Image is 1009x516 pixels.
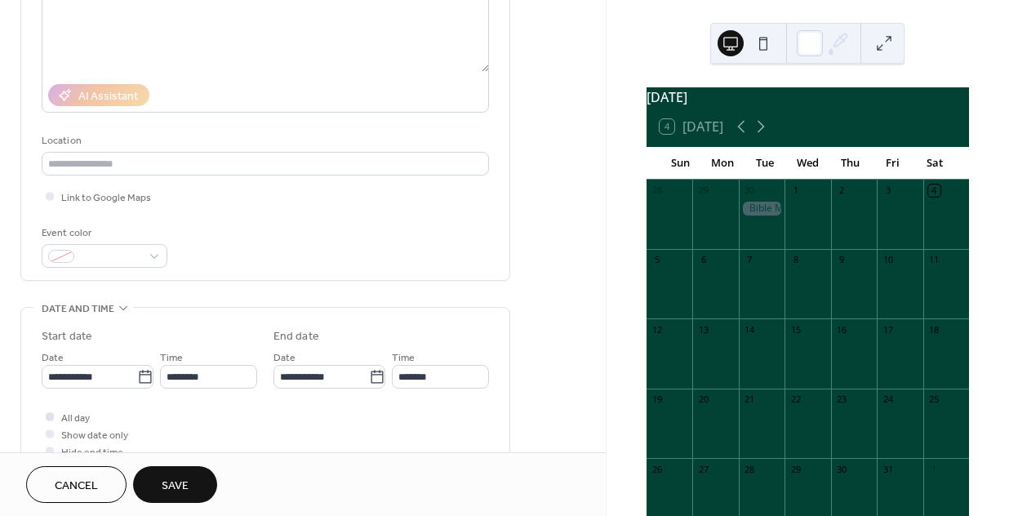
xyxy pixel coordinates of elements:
[702,147,745,180] div: Mon
[786,147,829,180] div: Wed
[651,463,664,475] div: 26
[882,463,894,475] div: 31
[61,189,151,207] span: Link to Google Maps
[61,444,123,461] span: Hide end time
[162,478,189,495] span: Save
[928,254,940,266] div: 11
[882,254,894,266] div: 10
[789,394,802,406] div: 22
[697,185,709,197] div: 29
[882,323,894,336] div: 17
[836,254,848,266] div: 9
[42,328,92,345] div: Start date
[133,466,217,503] button: Save
[928,323,940,336] div: 18
[697,254,709,266] div: 6
[651,323,664,336] div: 12
[789,463,802,475] div: 29
[61,427,128,444] span: Show date only
[697,323,709,336] div: 13
[836,185,848,197] div: 2
[913,147,956,180] div: Sat
[744,323,756,336] div: 14
[273,349,296,367] span: Date
[651,254,664,266] div: 5
[42,132,486,149] div: Location
[744,147,786,180] div: Tue
[392,349,415,367] span: Time
[160,349,183,367] span: Time
[42,225,164,242] div: Event color
[42,349,64,367] span: Date
[647,87,969,107] div: [DATE]
[882,185,894,197] div: 3
[42,300,114,318] span: Date and time
[836,394,848,406] div: 23
[660,147,702,180] div: Sun
[744,254,756,266] div: 7
[744,463,756,475] div: 28
[789,185,802,197] div: 1
[651,394,664,406] div: 19
[697,463,709,475] div: 27
[928,185,940,197] div: 4
[789,323,802,336] div: 15
[836,323,848,336] div: 16
[744,394,756,406] div: 21
[882,394,894,406] div: 24
[697,394,709,406] div: 20
[55,478,98,495] span: Cancel
[928,394,940,406] div: 25
[651,185,664,197] div: 28
[789,254,802,266] div: 8
[836,463,848,475] div: 30
[61,410,90,427] span: All day
[829,147,871,180] div: Thu
[928,463,940,475] div: 1
[871,147,913,180] div: Fri
[739,202,785,216] div: Bible Memory Due
[273,328,319,345] div: End date
[744,185,756,197] div: 30
[26,466,127,503] button: Cancel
